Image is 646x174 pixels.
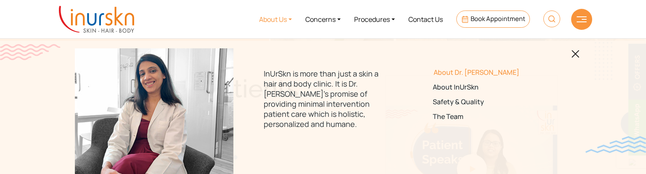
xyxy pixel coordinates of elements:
img: hamLine.svg [577,16,587,22]
a: The Team [433,113,551,121]
img: inurskn-logo [59,6,134,33]
p: InUrSkn is more than just a skin a hair and body clinic. It is Dr. [PERSON_NAME]'s promise of pro... [264,69,382,129]
span: Book Appointment [471,14,525,23]
a: Safety & Quality [433,98,551,106]
img: blackclosed [572,50,580,58]
a: Book Appointment [456,11,530,28]
a: Concerns [299,3,347,35]
a: About InUrSkn [433,83,551,91]
a: About Dr. [PERSON_NAME] [433,69,551,76]
img: bluewave [585,136,646,153]
a: About Us [252,3,299,35]
img: HeaderSearch [543,11,560,27]
a: Contact Us [402,3,450,35]
a: Procedures [347,3,402,35]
